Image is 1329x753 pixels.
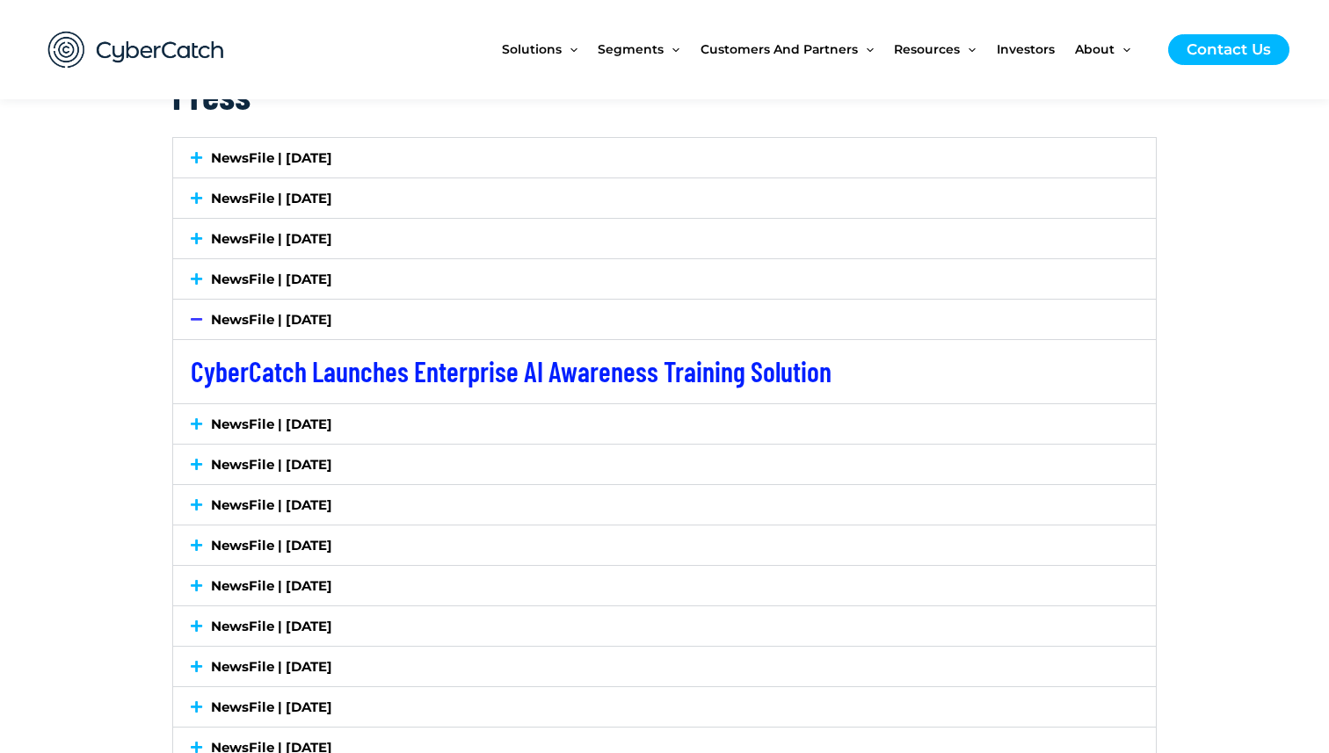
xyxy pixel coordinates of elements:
a: NewsFile | [DATE] [211,496,332,513]
div: NewsFile | [DATE] [173,606,1156,646]
div: NewsFile | [DATE] [173,687,1156,727]
span: Menu Toggle [960,12,976,86]
div: NewsFile | [DATE] [173,219,1156,258]
div: NewsFile | [DATE] [173,404,1156,444]
a: Contact Us [1168,34,1289,65]
span: Segments [598,12,664,86]
div: NewsFile | [DATE] [173,259,1156,299]
span: Resources [894,12,960,86]
span: About [1075,12,1115,86]
span: Menu Toggle [562,12,577,86]
div: NewsFile | [DATE] [173,300,1156,339]
div: NewsFile | [DATE] [173,445,1156,484]
a: NewsFile | [DATE] [211,577,332,594]
a: NewsFile | [DATE] [211,416,332,432]
img: CyberCatch [31,13,242,86]
div: NewsFile | [DATE] [173,566,1156,605]
div: NewsFile | [DATE] [173,485,1156,525]
a: NewsFile | [DATE] [211,271,332,287]
a: NewsFile | [DATE] [211,456,332,473]
a: NewsFile | [DATE] [211,537,332,554]
a: NewsFile | [DATE] [211,658,332,675]
a: NewsFile | [DATE] [211,149,332,166]
div: NewsFile | [DATE] [173,525,1156,565]
span: Customers and Partners [701,12,858,86]
span: Menu Toggle [1115,12,1130,86]
span: Menu Toggle [858,12,874,86]
div: NewsFile | [DATE] [173,138,1156,177]
span: Menu Toggle [664,12,679,86]
a: NewsFile | [DATE] [211,618,332,634]
a: Investors [997,12,1075,86]
span: Investors [997,12,1055,86]
span: Solutions [502,12,562,86]
a: NewsFile | [DATE] [211,230,332,247]
a: NewsFile | [DATE] [211,699,332,715]
div: NewsFile | [DATE] [173,647,1156,686]
div: NewsFile | [DATE] [173,178,1156,218]
div: NewsFile | [DATE] [173,339,1156,403]
a: NewsFile | [DATE] [211,190,332,206]
a: NewsFile | [DATE] [211,311,332,328]
nav: Site Navigation: New Main Menu [502,12,1151,86]
a: CyberCatch Launches Enterprise AI Awareness Training Solution [191,354,832,387]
